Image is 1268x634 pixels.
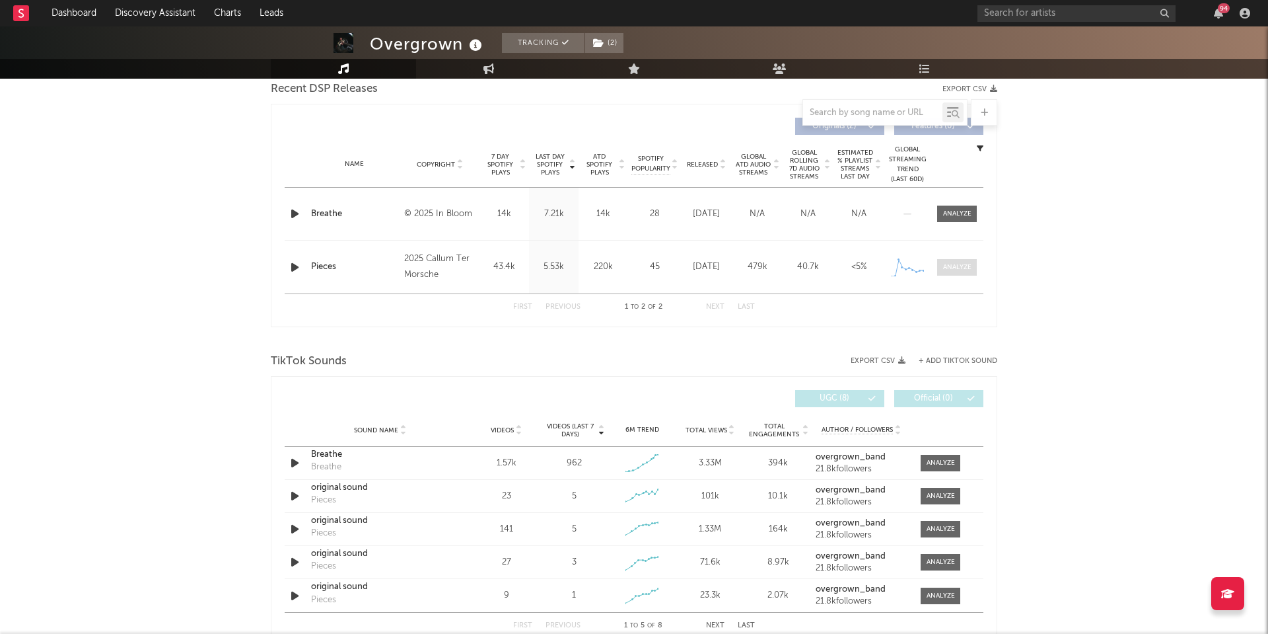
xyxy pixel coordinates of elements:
[475,589,537,602] div: 9
[311,560,336,573] div: Pieces
[532,208,575,221] div: 7.21k
[483,260,526,274] div: 43.4k
[630,623,638,629] span: to
[903,122,964,130] span: Features ( 0 )
[483,208,526,221] div: 14k
[271,354,347,370] span: TikTok Sounds
[837,149,873,180] span: Estimated % Playlist Streams Last Day
[816,519,886,528] strong: overgrown_band
[837,260,881,274] div: <5%
[607,299,680,315] div: 1 2 2
[584,33,624,53] span: ( 2 )
[311,494,336,507] div: Pieces
[475,457,537,470] div: 1.57k
[816,597,907,606] div: 21.8k followers
[680,589,741,602] div: 23.3k
[502,33,584,53] button: Tracking
[795,118,884,135] button: Originals(2)
[735,153,771,177] span: Global ATD Audio Streams
[311,514,449,528] a: original sound
[735,260,779,274] div: 479k
[354,426,398,434] span: Sound Name
[607,618,680,634] div: 1 5 8
[748,556,809,569] div: 8.97k
[680,523,741,536] div: 1.33M
[572,523,577,536] div: 5
[417,161,455,169] span: Copyright
[491,426,514,434] span: Videos
[648,304,656,310] span: of
[786,208,830,221] div: N/A
[903,395,964,403] span: Official ( 0 )
[684,260,728,274] div: [DATE]
[311,527,336,540] div: Pieces
[706,303,724,311] button: Next
[888,145,927,184] div: Global Streaming Trend (Last 60D)
[822,426,893,434] span: Author / Followers
[942,85,997,93] button: Export CSV
[475,523,537,536] div: 141
[572,556,577,569] div: 3
[311,260,398,274] a: Pieces
[816,486,886,495] strong: overgrown_band
[684,208,728,221] div: [DATE]
[786,149,822,180] span: Global Rolling 7D Audio Streams
[687,161,718,169] span: Released
[513,303,532,311] button: First
[919,358,997,365] button: + Add TikTok Sound
[803,108,942,118] input: Search by song name or URL
[748,490,809,503] div: 10.1k
[706,622,724,629] button: Next
[816,531,907,540] div: 21.8k followers
[748,589,809,602] div: 2.07k
[572,490,577,503] div: 5
[1214,8,1223,19] button: 94
[851,357,905,365] button: Export CSV
[404,251,476,283] div: 2025 Callum Ter Morsche
[748,457,809,470] div: 394k
[311,547,449,561] a: original sound
[311,481,449,495] a: original sound
[475,556,537,569] div: 27
[311,159,398,169] div: Name
[816,486,907,495] a: overgrown_band
[738,303,755,311] button: Last
[977,5,1176,22] input: Search for artists
[612,425,673,435] div: 6M Trend
[631,260,678,274] div: 45
[816,498,907,507] div: 21.8k followers
[816,552,886,561] strong: overgrown_band
[532,260,575,274] div: 5.53k
[816,552,907,561] a: overgrown_band
[546,622,581,629] button: Previous
[680,457,741,470] div: 3.33M
[311,461,341,474] div: Breathe
[475,490,537,503] div: 23
[311,448,449,461] a: Breathe
[816,519,907,528] a: overgrown_band
[532,153,567,177] span: Last Day Spotify Plays
[905,358,997,365] button: + Add TikTok Sound
[546,303,581,311] button: Previous
[404,206,476,222] div: © 2025 In Bloom
[1218,3,1230,13] div: 94
[748,523,809,536] div: 164k
[894,390,983,407] button: Official(0)
[582,260,625,274] div: 220k
[816,453,907,462] a: overgrown_band
[816,585,886,594] strong: overgrown_band
[894,118,983,135] button: Features(0)
[567,457,582,470] div: 962
[680,556,741,569] div: 71.6k
[816,465,907,474] div: 21.8k followers
[370,33,485,55] div: Overgrown
[631,304,639,310] span: to
[271,81,378,97] span: Recent DSP Releases
[738,622,755,629] button: Last
[631,154,670,174] span: Spotify Popularity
